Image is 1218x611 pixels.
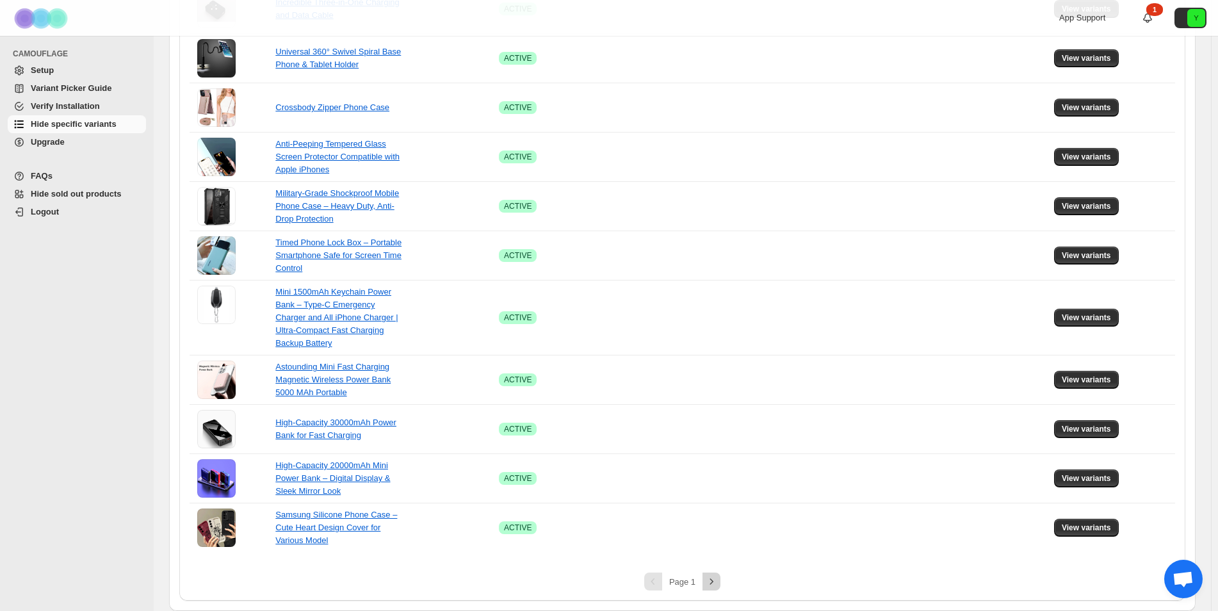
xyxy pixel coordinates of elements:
span: ACTIVE [504,102,532,113]
div: 1 [1146,3,1163,16]
span: Hide sold out products [31,189,122,199]
img: High-Capacity 20000mAh Mini Power Bank – Digital Display & Sleek Mirror Look [197,459,236,498]
button: View variants [1054,519,1119,537]
img: Crossbody Zipper Phone Case [197,88,236,127]
span: CAMOUFLAGE [13,49,147,59]
a: Hide sold out products [8,185,146,203]
a: Anti-Peeping Tempered Glass Screen Protector Compatible with Apple iPhones [275,139,400,174]
span: View variants [1062,313,1111,323]
span: View variants [1062,53,1111,63]
img: Samsung Silicone Phone Case – Cute Heart Design Cover for Various Model [197,509,236,547]
span: View variants [1062,424,1111,434]
a: Crossbody Zipper Phone Case [275,102,389,112]
span: View variants [1062,250,1111,261]
span: ACTIVE [504,473,532,484]
a: Astounding Mini Fast Charging Magnetic Wireless Power Bank 5000 MAh Portable [275,362,391,397]
a: Upgrade [8,133,146,151]
span: Verify Installation [31,101,100,111]
button: View variants [1054,197,1119,215]
span: View variants [1062,473,1111,484]
a: Universal 360° Swivel Spiral Base Phone & Tablet Holder [275,47,401,69]
a: Samsung Silicone Phone Case – Cute Heart Design Cover for Various Model [275,510,397,545]
button: View variants [1054,148,1119,166]
text: Y [1194,14,1199,22]
img: Anti-Peeping Tempered Glass Screen Protector Compatible with Apple iPhones [197,138,236,176]
button: Next [702,573,720,591]
span: ACTIVE [504,424,532,434]
span: ACTIVE [504,201,532,211]
button: View variants [1054,49,1119,67]
img: Mini 1500mAh Keychain Power Bank – Type-C Emergency Charger and All iPhone Charger | Ultra-Compac... [197,286,236,324]
a: High-Capacity 30000mAh Power Bank for Fast Charging [275,418,396,440]
span: ACTIVE [504,53,532,63]
a: High-Capacity 20000mAh Mini Power Bank – Digital Display & Sleek Mirror Look [275,460,390,496]
button: View variants [1054,371,1119,389]
a: Mini 1500mAh Keychain Power Bank – Type-C Emergency Charger and All iPhone Charger | Ultra-Compac... [275,287,398,348]
span: App Support [1059,13,1105,22]
span: Logout [31,207,59,216]
a: Timed Phone Lock Box – Portable Smartphone Safe for Screen Time Control [275,238,402,273]
img: Camouflage [10,1,74,36]
span: Setup [31,65,54,75]
span: View variants [1062,102,1111,113]
a: 1 [1141,12,1154,24]
span: ACTIVE [504,152,532,162]
img: Astounding Mini Fast Charging Magnetic Wireless Power Bank 5000 MAh Portable [197,361,236,399]
button: View variants [1054,469,1119,487]
img: Timed Phone Lock Box – Portable Smartphone Safe for Screen Time Control [197,236,236,275]
nav: Pagination [190,573,1175,591]
span: View variants [1062,201,1111,211]
a: Hide specific variants [8,115,146,133]
span: View variants [1062,523,1111,533]
button: View variants [1054,420,1119,438]
button: View variants [1054,309,1119,327]
img: High-Capacity 30000mAh Power Bank for Fast Charging [197,410,236,448]
span: ACTIVE [504,250,532,261]
button: Avatar with initials Y [1174,8,1206,28]
a: Logout [8,203,146,221]
img: Universal 360° Swivel Spiral Base Phone & Tablet Holder [197,39,236,77]
img: Military-Grade Shockproof Mobile Phone Case – Heavy Duty, Anti-Drop Protection [197,187,236,225]
a: Open chat [1164,560,1203,598]
a: Military-Grade Shockproof Mobile Phone Case – Heavy Duty, Anti-Drop Protection [275,188,399,224]
button: View variants [1054,247,1119,265]
span: View variants [1062,375,1111,385]
span: ACTIVE [504,313,532,323]
span: Upgrade [31,137,65,147]
button: View variants [1054,99,1119,117]
span: Avatar with initials Y [1187,9,1205,27]
span: FAQs [31,171,53,181]
span: Variant Picker Guide [31,83,111,93]
a: Setup [8,61,146,79]
a: Variant Picker Guide [8,79,146,97]
a: Verify Installation [8,97,146,115]
span: Hide specific variants [31,119,117,129]
a: FAQs [8,167,146,185]
span: ACTIVE [504,523,532,533]
span: ACTIVE [504,375,532,385]
span: View variants [1062,152,1111,162]
span: Page 1 [669,577,695,587]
